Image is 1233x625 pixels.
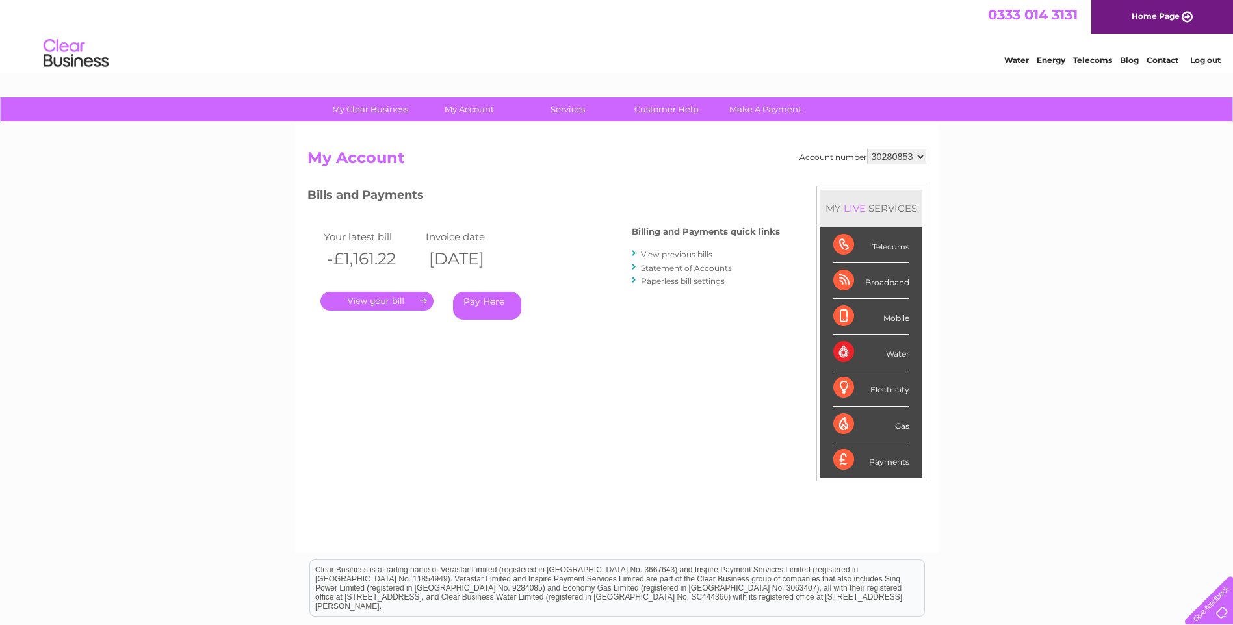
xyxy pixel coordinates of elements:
[799,149,926,164] div: Account number
[820,190,922,227] div: MY SERVICES
[988,6,1078,23] a: 0333 014 3131
[1147,55,1178,65] a: Contact
[641,276,725,286] a: Paperless bill settings
[307,186,780,209] h3: Bills and Payments
[1190,55,1221,65] a: Log out
[632,227,780,236] h4: Billing and Payments quick links
[833,442,909,478] div: Payments
[1037,55,1065,65] a: Energy
[833,407,909,442] div: Gas
[422,228,525,246] td: Invoice date
[712,97,819,121] a: Make A Payment
[1073,55,1112,65] a: Telecoms
[833,370,909,406] div: Electricity
[320,228,423,246] td: Your latest bill
[833,263,909,299] div: Broadband
[833,227,909,263] div: Telecoms
[641,249,712,259] a: View previous bills
[833,335,909,370] div: Water
[415,97,523,121] a: My Account
[317,97,424,121] a: My Clear Business
[453,292,521,320] a: Pay Here
[422,246,525,272] th: [DATE]
[320,292,434,311] a: .
[841,202,868,214] div: LIVE
[833,299,909,335] div: Mobile
[641,263,732,273] a: Statement of Accounts
[43,34,109,73] img: logo.png
[613,97,720,121] a: Customer Help
[514,97,621,121] a: Services
[1120,55,1139,65] a: Blog
[310,7,924,63] div: Clear Business is a trading name of Verastar Limited (registered in [GEOGRAPHIC_DATA] No. 3667643...
[307,149,926,173] h2: My Account
[320,246,423,272] th: -£1,161.22
[1004,55,1029,65] a: Water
